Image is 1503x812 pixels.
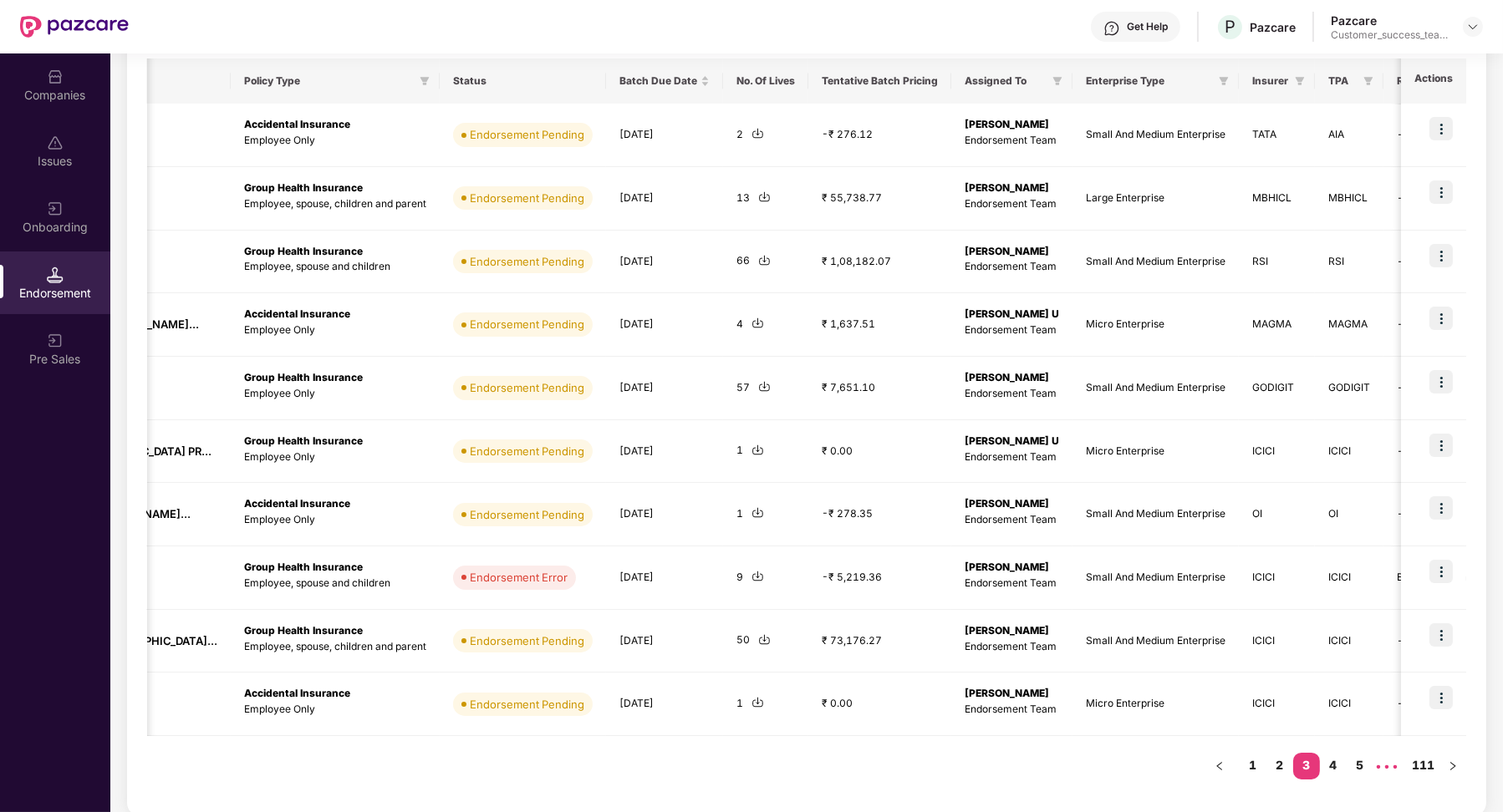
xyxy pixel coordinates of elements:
b: Accidental Insurance [244,497,350,510]
div: Endorsement Pending [470,506,584,523]
div: Endorsement Pending [470,126,584,143]
img: svg+xml;base64,PHN2ZyBpZD0iRG93bmxvYWQtMjR4MjQiIHhtbG5zPSJodHRwOi8vd3d3LnczLm9yZy8yMDAwL3N2ZyIgd2... [751,506,764,519]
img: svg+xml;base64,PHN2ZyB3aWR0aD0iMjAiIGhlaWdodD0iMjAiIHZpZXdCb3g9IjAgMCAyMCAyMCIgZmlsbD0ibm9uZSIgeG... [47,332,64,349]
span: filter [416,71,433,91]
td: ICICI [1315,546,1383,610]
td: ₹ 0.00 [808,672,951,736]
td: Small And Medium Enterprise [1072,357,1239,420]
li: 4 [1320,753,1347,779]
td: [DATE] [606,420,723,484]
div: Get Help [1127,20,1168,33]
p: Employee Only [244,386,426,402]
b: [PERSON_NAME] [965,497,1049,510]
b: [PERSON_NAME] U [965,307,1059,320]
div: Endorsement Pending [470,632,584,649]
p: Endorsement Team [965,512,1059,528]
td: ICICI [1315,672,1383,736]
td: GODIGIT [1239,357,1315,420]
p: Endorsement Team [965,196,1059,212]
td: [DATE] [606,546,723,610]
li: 3 [1293,753,1320,779]
td: ICICI [1239,672,1315,736]
td: [DATE] [606,167,723,231]
p: Endorsement Team [965,259,1059,275]
th: Status [440,58,606,104]
img: svg+xml;base64,PHN2ZyBpZD0iSGVscC0zMngzMiIgeG1sbnM9Imh0dHA6Ly93d3cudzMub3JnLzIwMDAvc3ZnIiB3aWR0aD... [1103,20,1120,37]
div: Customer_success_team_lead [1331,28,1448,42]
li: 111 [1407,753,1439,779]
td: RSI [1315,231,1383,294]
b: Group Health Insurance [244,245,363,257]
div: 4 [736,317,795,332]
a: 5 [1347,753,1373,778]
li: 1 [1240,753,1266,779]
td: MBHICL [1315,167,1383,231]
li: Next 5 Pages [1373,753,1400,779]
span: filter [1292,71,1308,91]
div: 1 [736,443,795,459]
td: ₹ 1,08,182.07 [808,231,951,294]
a: 3 [1293,753,1320,778]
b: [PERSON_NAME] [965,687,1049,699]
img: icon [1429,496,1453,520]
td: [DATE] [606,231,723,294]
div: 2 [736,127,795,143]
a: 111 [1407,753,1439,778]
td: AIA [1315,104,1383,167]
img: svg+xml;base64,PHN2ZyBpZD0iRG93bmxvYWQtMjR4MjQiIHhtbG5zPSJodHRwOi8vd3d3LnczLm9yZy8yMDAwL3N2ZyIgd2... [751,696,764,708]
img: svg+xml;base64,PHN2ZyBpZD0iSXNzdWVzX2Rpc2FibGVkIiB4bWxucz0iaHR0cDovL3d3dy53My5vcmcvMjAwMC9zdmciIH... [47,134,64,151]
b: [PERSON_NAME] [965,181,1049,194]
td: TATA [1239,104,1315,167]
img: svg+xml;base64,PHN2ZyB3aWR0aD0iMTQuNSIgaGVpZ2h0PSIxNC41IiB2aWV3Qm94PSIwIDAgMTYgMTYiIGZpbGw9Im5vbm... [47,266,64,283]
p: Employee Only [244,322,426,338]
img: icon [1429,686,1453,709]
b: [PERSON_NAME] [965,371,1049,383]
td: Small And Medium Enterprise [1072,610,1239,673]
button: left [1206,753,1233,779]
img: icon [1429,560,1453,583]
b: [PERSON_NAME] [965,624,1049,637]
td: [DATE] [606,293,723,357]
th: Batch Due Date [606,58,723,104]
span: Policy Type [244,74,413,88]
td: ₹ 55,738.77 [808,167,951,231]
span: filter [1360,71,1377,91]
p: Employee Only [244,133,426,149]
b: Accidental Insurance [244,687,350,699]
img: svg+xml;base64,PHN2ZyBpZD0iRG93bmxvYWQtMjR4MjQiIHhtbG5zPSJodHRwOi8vd3d3LnczLm9yZy8yMDAwL3N2ZyIgd2... [758,633,771,646]
div: 1 [736,696,795,712]
div: Endorsement Pending [470,696,584,713]
b: Group Health Insurance [244,624,363,637]
a: 1 [1240,753,1266,778]
a: 2 [1266,753,1293,778]
b: Accidental Insurance [244,307,350,320]
img: svg+xml;base64,PHN2ZyB3aWR0aD0iMjAiIGhlaWdodD0iMjAiIHZpZXdCb3g9IjAgMCAyMCAyMCIgZmlsbD0ibm9uZSIgeG... [47,200,64,217]
button: right [1439,753,1466,779]
b: [PERSON_NAME] [965,245,1049,257]
img: svg+xml;base64,PHN2ZyBpZD0iQ29tcGFuaWVzIiB4bWxucz0iaHR0cDovL3d3dy53My5vcmcvMjAwMC9zdmciIHdpZHRoPS... [47,69,64,85]
td: Small And Medium Enterprise [1072,546,1239,610]
p: Employee Only [244,512,426,528]
td: ICICI [1239,610,1315,673]
img: icon [1429,370,1453,393]
b: Accidental Insurance [244,118,350,130]
span: filter [1049,71,1066,91]
td: OI [1239,483,1315,546]
td: [DATE] [606,357,723,420]
td: Small And Medium Enterprise [1072,231,1239,294]
td: Small And Medium Enterprise [1072,483,1239,546]
th: Actions [1401,58,1466,104]
td: [DATE] [606,610,723,673]
div: Pazcare [1331,13,1448,28]
div: 50 [736,632,795,648]
div: Pazcare [1250,19,1296,35]
p: Employee, spouse and children [244,259,426,275]
div: Endorsement Pending [470,443,584,459]
td: Small And Medium Enterprise [1072,104,1239,167]
th: Tentative Batch Pricing [808,58,951,104]
img: icon [1429,117,1453,140]
td: Micro Enterprise [1072,293,1239,357]
div: 66 [736,253,795,269]
p: Endorsement Team [965,576,1059,591]
li: Previous Page [1206,753,1233,779]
